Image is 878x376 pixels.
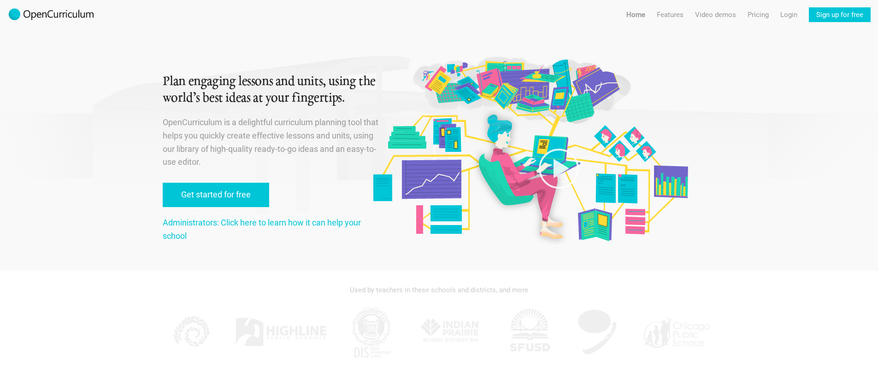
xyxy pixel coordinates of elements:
img: AGK.jpg [574,305,620,360]
p: OpenCurriculum is a delightful curriculum planning tool that helps you quickly create effective l... [163,116,380,169]
a: Pricing [748,7,769,22]
img: SFUSD.jpg [507,305,553,360]
img: IPSD.jpg [416,305,485,360]
img: KPPCS.jpg [167,305,213,360]
a: Sign up for free [809,7,871,22]
h1: Plan engaging lessons and units, using the world’s best ideas at your fingertips. [163,74,380,107]
a: Get started for free [163,183,269,207]
a: Login [780,7,797,22]
div: Used by teachers in these schools and districts, and more [163,280,716,300]
a: Features [657,7,684,22]
a: Video demos [695,7,736,22]
a: Home [626,7,645,22]
img: Highline.jpg [235,305,327,360]
img: CPS.jpg [642,305,711,360]
img: DIS.jpg [348,305,395,360]
img: 2017-logo-m.png [7,7,95,22]
a: Administrators: Click here to learn how it can help your school [163,218,361,241]
img: Original illustration by Malisa Suchanya, Oakland, CA (malisasuchanya.com) [370,55,690,244]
